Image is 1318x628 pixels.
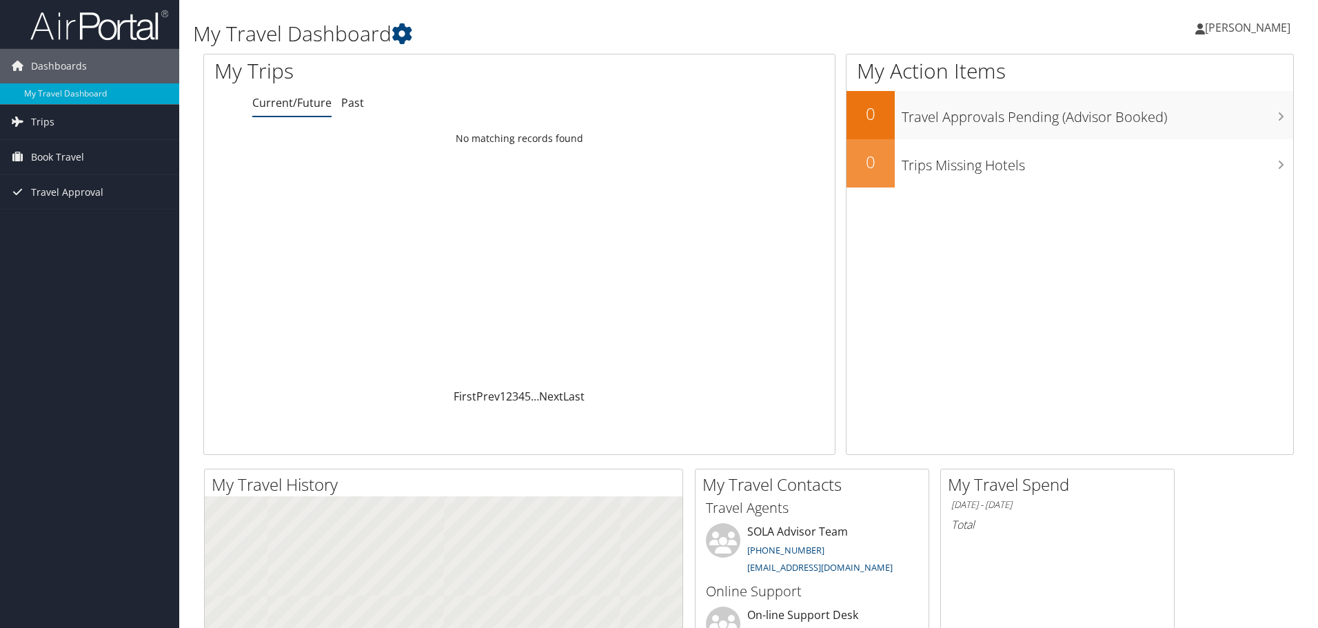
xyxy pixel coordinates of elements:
h3: Online Support [706,582,918,601]
a: Past [341,95,364,110]
span: Dashboards [31,49,87,83]
h6: [DATE] - [DATE] [951,498,1164,511]
h1: My Action Items [846,57,1293,85]
a: Current/Future [252,95,332,110]
a: 0Travel Approvals Pending (Advisor Booked) [846,91,1293,139]
a: [PHONE_NUMBER] [747,544,824,556]
span: [PERSON_NAME] [1205,20,1290,35]
h1: My Travel Dashboard [193,19,934,48]
a: 2 [506,389,512,404]
li: SOLA Advisor Team [699,523,925,580]
a: 3 [512,389,518,404]
h2: My Travel Spend [948,473,1174,496]
a: 5 [525,389,531,404]
a: [PERSON_NAME] [1195,7,1304,48]
span: Book Travel [31,140,84,174]
a: [EMAIL_ADDRESS][DOMAIN_NAME] [747,561,893,574]
h6: Total [951,517,1164,532]
a: 1 [500,389,506,404]
a: Next [539,389,563,404]
h3: Travel Approvals Pending (Advisor Booked) [902,101,1293,127]
h3: Travel Agents [706,498,918,518]
img: airportal-logo.png [30,9,168,41]
h3: Trips Missing Hotels [902,149,1293,175]
h1: My Trips [214,57,562,85]
a: 0Trips Missing Hotels [846,139,1293,188]
a: Prev [476,389,500,404]
a: 4 [518,389,525,404]
h2: 0 [846,150,895,174]
h2: My Travel Contacts [702,473,929,496]
h2: My Travel History [212,473,682,496]
a: Last [563,389,585,404]
a: First [454,389,476,404]
span: … [531,389,539,404]
h2: 0 [846,102,895,125]
span: Travel Approval [31,175,103,210]
span: Trips [31,105,54,139]
td: No matching records found [204,126,835,151]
